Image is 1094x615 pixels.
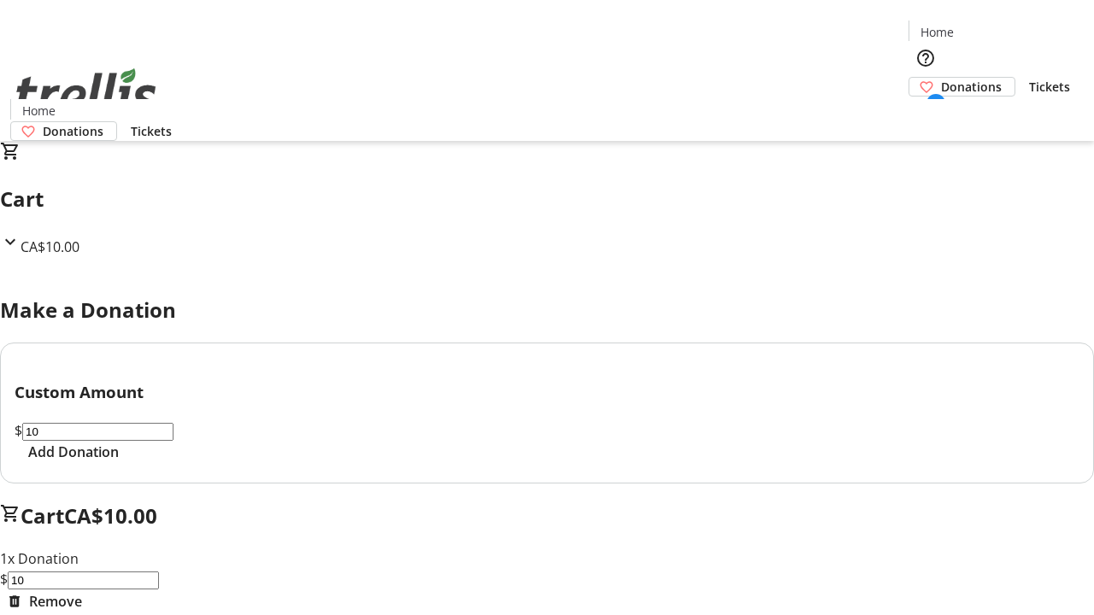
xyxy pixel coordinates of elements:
span: Add Donation [28,442,119,462]
span: Donations [43,122,103,140]
a: Home [909,23,964,41]
button: Cart [909,97,943,131]
span: CA$10.00 [21,237,79,256]
span: Donations [941,78,1002,96]
span: Home [22,102,56,120]
a: Tickets [1015,78,1084,96]
a: Tickets [117,122,185,140]
span: Home [920,23,954,41]
input: Donation Amount [22,423,174,441]
a: Donations [10,121,117,141]
a: Donations [909,77,1015,97]
a: Home [11,102,66,120]
button: Add Donation [15,442,132,462]
span: Tickets [1029,78,1070,96]
span: CA$10.00 [64,501,157,530]
h3: Custom Amount [15,380,1079,404]
input: Donation Amount [8,571,159,589]
button: Help [909,41,943,75]
span: Remove [29,591,82,612]
img: Orient E2E Organization rStvEu4mao's Logo [10,50,162,135]
span: $ [15,421,22,440]
span: Tickets [131,122,172,140]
